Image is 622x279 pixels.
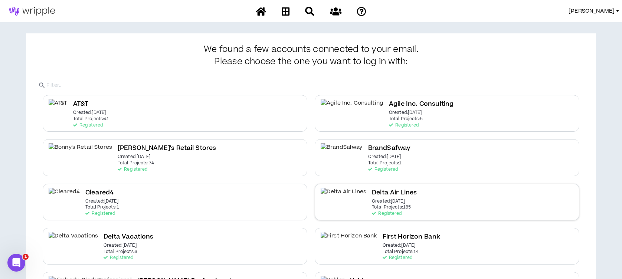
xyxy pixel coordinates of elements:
p: Created: [DATE] [73,110,106,115]
h2: First Horizon Bank [383,232,441,242]
span: [PERSON_NAME] [569,7,615,15]
p: Created: [DATE] [118,154,151,160]
p: Registered [73,123,103,128]
img: Agile Inc. Consulting [321,99,383,116]
span: Please choose the one you want to log in with: [214,57,407,67]
img: Delta Air Lines [321,188,366,204]
img: BrandSafway [321,143,363,160]
p: Created: [DATE] [389,110,422,115]
p: Registered [368,167,398,172]
p: Total Projects: 41 [73,116,109,122]
input: Filter.. [46,80,583,91]
span: 1 [23,254,29,260]
img: Bonny's Retail Stores [49,143,112,160]
h2: BrandSafway [368,143,411,153]
p: Created: [DATE] [85,199,118,204]
h2: Delta Air Lines [372,188,417,198]
h2: Delta Vacations [104,232,153,242]
p: Total Projects: 3 [104,249,137,255]
p: Created: [DATE] [368,154,401,160]
p: Total Projects: 5 [389,116,423,122]
p: Total Projects: 185 [372,205,411,210]
h2: AT&T [73,99,89,109]
p: Registered [85,211,115,216]
p: Registered [389,123,419,128]
p: Registered [104,255,133,260]
p: Created: [DATE] [372,199,405,204]
p: Total Projects: 74 [118,161,154,166]
img: Delta Vacations [49,232,98,249]
img: Cleared4 [49,188,80,204]
h2: [PERSON_NAME]'s Retail Stores [118,143,216,153]
img: First Horizon Bank [321,232,377,249]
h2: Agile Inc. Consulting [389,99,454,109]
p: Total Projects: 1 [368,161,402,166]
p: Total Projects: 14 [383,249,419,255]
p: Created: [DATE] [104,243,137,248]
iframe: Intercom live chat [7,254,25,272]
p: Registered [383,255,412,260]
p: Registered [372,211,402,216]
h2: Cleared4 [85,188,114,198]
img: AT&T [49,99,68,116]
p: Created: [DATE] [383,243,416,248]
p: Registered [118,167,147,172]
h3: We found a few accounts connected to your email. [39,45,583,67]
p: Total Projects: 1 [85,205,119,210]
